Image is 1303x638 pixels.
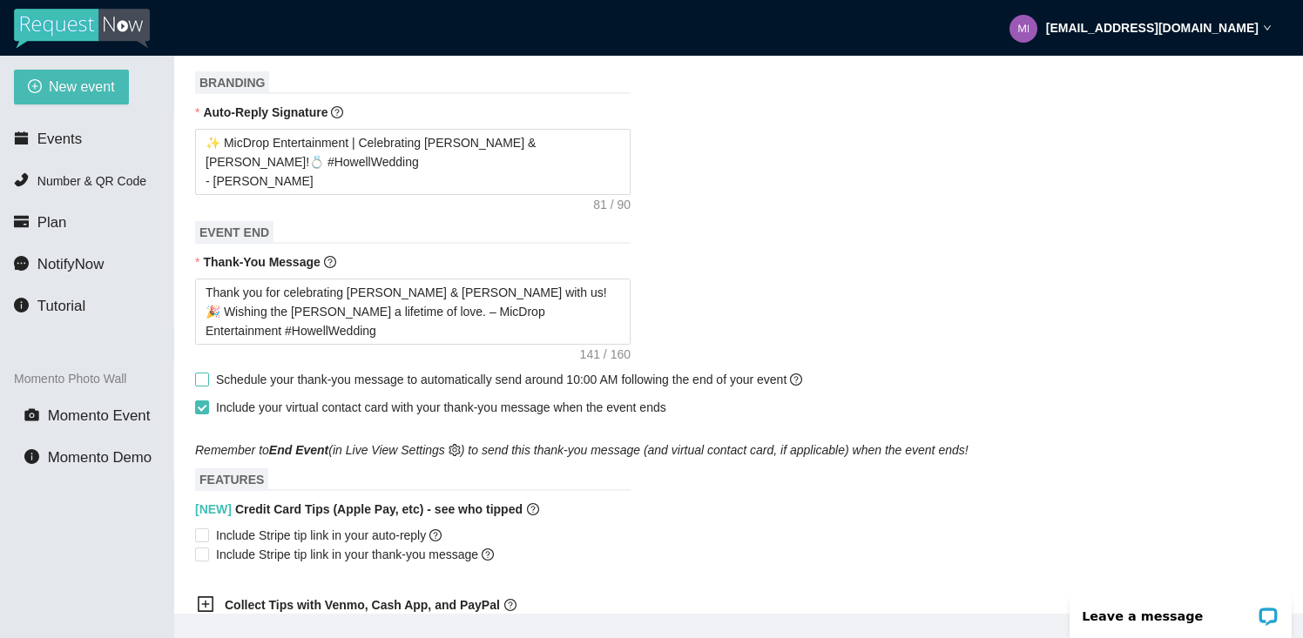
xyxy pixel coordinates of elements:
[195,502,232,516] span: [NEW]
[216,373,802,386] span: Schedule your thank-you message to automatically send around 10:00 AM following the end of your e...
[183,585,618,628] div: Collect Tips with Venmo, Cash App, and PayPalquestion-circle
[790,373,802,386] span: question-circle
[14,214,29,229] span: credit-card
[24,407,39,422] span: camera
[14,131,29,145] span: calendar
[48,449,152,466] span: Momento Demo
[216,400,666,414] span: Include your virtual contact card with your thank-you message when the event ends
[197,595,214,613] span: plus-square
[37,131,82,147] span: Events
[482,548,494,561] span: question-circle
[195,443,969,457] i: Remember to (in Live View Settings ) to send this thank-you message (and virtual contact card, if...
[209,545,501,564] span: Include Stripe tip link in your thank-you message
[449,444,461,456] span: setting
[1263,24,1272,32] span: down
[14,70,129,104] button: plus-circleNew event
[195,279,631,345] textarea: Thank you for celebrating [PERSON_NAME] & [PERSON_NAME] with us! 🎉 Wishing the [PERSON_NAME] a li...
[195,468,268,491] span: FEATURES
[28,79,42,96] span: plus-circle
[195,129,631,195] textarea: ✨ MicDrop Entertainment | Celebrating [PERSON_NAME] & [PERSON_NAME]!💍 #HowellWedding - [PERSON_NAME]
[14,298,29,312] span: info-circle
[37,214,67,231] span: Plan
[1046,21,1259,35] strong: [EMAIL_ADDRESS][DOMAIN_NAME]
[527,500,539,519] span: question-circle
[1009,15,1037,43] img: ff79fe8908a637fd15d01a5f075f681b
[37,256,104,272] span: NotifyNow
[37,298,85,314] span: Tutorial
[225,598,500,612] b: Collect Tips with Venmo, Cash App, and PayPal
[49,76,115,97] span: New event
[331,106,343,118] span: question-circle
[195,500,523,519] b: Credit Card Tips (Apple Pay, etc) - see who tipped
[14,172,29,187] span: phone
[203,105,327,119] b: Auto-Reply Signature
[209,526,449,545] span: Include Stripe tip link in your auto-reply
[24,449,39,464] span: info-circle
[195,71,269,94] span: BRANDING
[1058,583,1303,638] iframe: LiveChat chat widget
[324,256,336,268] span: question-circle
[37,174,146,188] span: Number & QR Code
[203,255,320,269] b: Thank-You Message
[14,256,29,271] span: message
[195,221,273,244] span: EVENT END
[429,529,442,541] span: question-circle
[14,9,150,49] img: RequestNow
[504,599,516,611] span: question-circle
[269,443,328,457] b: End Event
[48,407,151,424] span: Momento Event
